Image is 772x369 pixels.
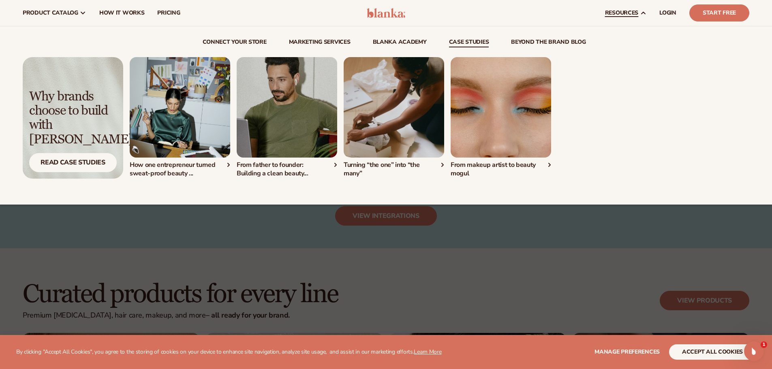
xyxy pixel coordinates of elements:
[595,344,660,360] button: Manage preferences
[157,10,180,16] span: pricing
[16,349,442,356] p: By clicking "Accept All Cookies", you agree to the storing of cookies on your device to enhance s...
[414,348,441,356] a: Learn More
[344,57,444,178] a: Person packaging an order in a box. Turning “the one” into “the many”
[23,10,78,16] span: product catalog
[367,8,405,18] img: logo
[130,161,230,178] div: How one entrepreneur turned sweat-proof beauty ...
[237,57,337,158] img: Man holding tablet on couch.
[761,341,767,348] span: 1
[203,39,267,47] a: connect your store
[29,90,117,147] div: Why brands choose to build with [PERSON_NAME]
[344,161,444,178] div: Turning “the one” into “the many”
[130,57,230,158] img: Female in office.
[237,57,337,178] a: Man holding tablet on couch. From father to founder: Building a clean beauty...
[29,153,117,172] div: Read Case Studies
[237,161,337,178] div: From father to founder: Building a clean beauty...
[511,39,586,47] a: beyond the brand blog
[659,10,676,16] span: LOGIN
[451,57,551,178] a: Eyes with multicolor makeup. From makeup artist to beauty mogul
[289,39,351,47] a: Marketing services
[344,57,444,178] div: 3 / 4
[451,57,551,158] img: Eyes with multicolor makeup.
[344,57,444,158] img: Person packaging an order in a box.
[449,39,489,47] a: case studies
[373,39,427,47] a: Blanka Academy
[451,161,551,178] div: From makeup artist to beauty mogul
[451,57,551,178] div: 4 / 4
[130,57,230,178] div: 1 / 4
[237,57,337,178] div: 2 / 4
[669,344,756,360] button: accept all cookies
[689,4,749,21] a: Start Free
[99,10,145,16] span: How It Works
[23,57,123,179] img: Light background with shadow.
[605,10,638,16] span: resources
[130,57,230,178] a: Female in office. How one entrepreneur turned sweat-proof beauty ...
[744,341,763,361] iframe: Intercom live chat
[23,57,123,179] a: Light background with shadow. Why brands choose to build with [PERSON_NAME] Read Case Studies
[595,348,660,356] span: Manage preferences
